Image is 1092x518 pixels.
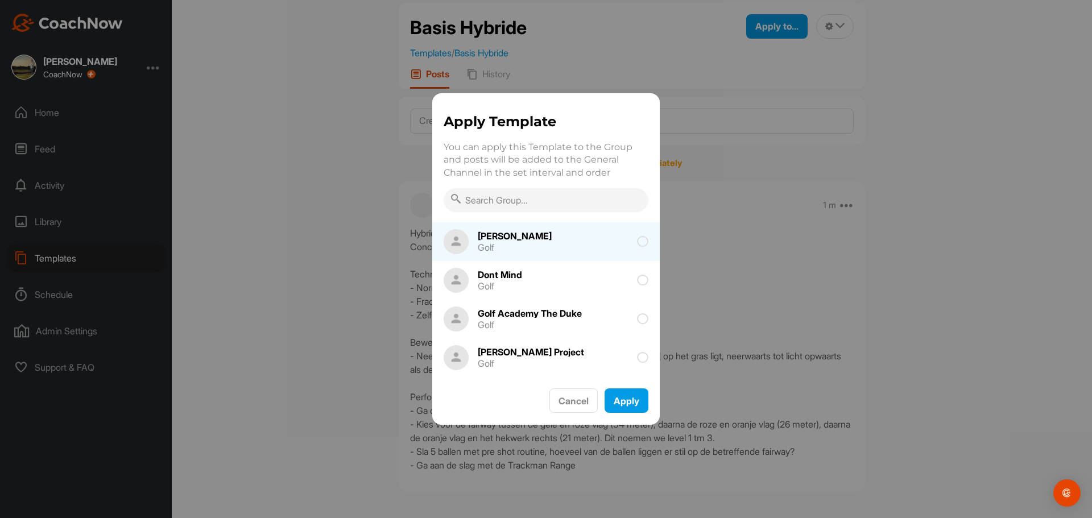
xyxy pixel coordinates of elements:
p: You can apply this Template to the Group and posts will be added to the General Channel in the se... [444,141,648,179]
div: Open Intercom Messenger [1053,479,1081,507]
div: Dont Mind [478,270,522,279]
div: [PERSON_NAME] Project [478,347,584,357]
div: [PERSON_NAME] [478,231,552,241]
div: Golf [478,281,522,291]
div: Golf Academy The Duke [478,309,582,318]
div: Golf [478,320,582,329]
img: Dont Mind [444,268,469,293]
input: Search Group... [444,188,648,212]
button: Cancel [549,388,598,413]
img: Golf Academy The Duke [444,306,469,331]
img: Chantal Groep [444,229,469,254]
img: Han Galema Project [444,345,469,370]
button: Apply [605,388,648,413]
div: Golf [478,359,584,368]
div: Golf [478,243,552,252]
h1: Apply Template [444,111,648,132]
